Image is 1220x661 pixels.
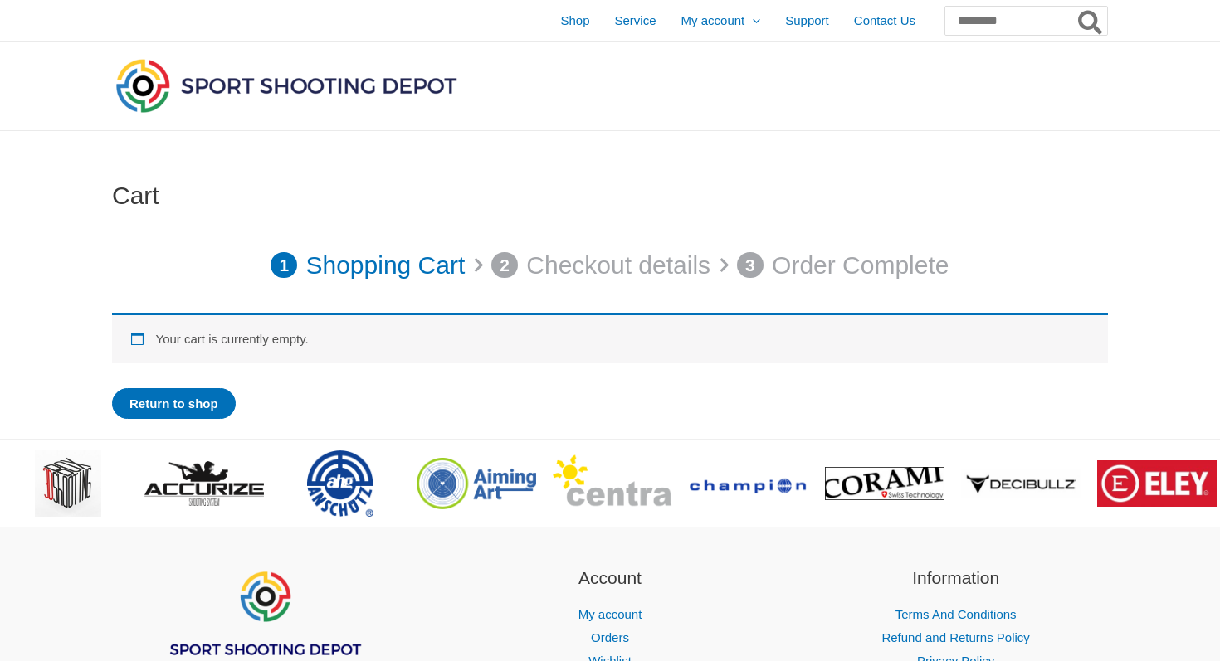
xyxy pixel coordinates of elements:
a: Orders [591,630,629,644]
h1: Cart [112,181,1108,211]
a: Return to shop [112,388,236,419]
img: Sport Shooting Depot [112,55,461,116]
img: brand logo [1097,460,1217,507]
p: Shopping Cart [305,242,465,289]
a: 2 Checkout details [491,242,710,289]
a: Refund and Returns Policy [881,630,1029,644]
h2: Account [458,565,763,591]
span: 1 [271,252,297,279]
button: Search [1075,7,1107,35]
div: Your cart is currently empty. [112,313,1108,363]
p: Checkout details [526,242,710,289]
a: My account [578,607,642,621]
h2: Information [803,565,1108,591]
a: 1 Shopping Cart [271,242,465,289]
a: Terms And Conditions [895,607,1017,621]
span: 2 [491,252,518,279]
